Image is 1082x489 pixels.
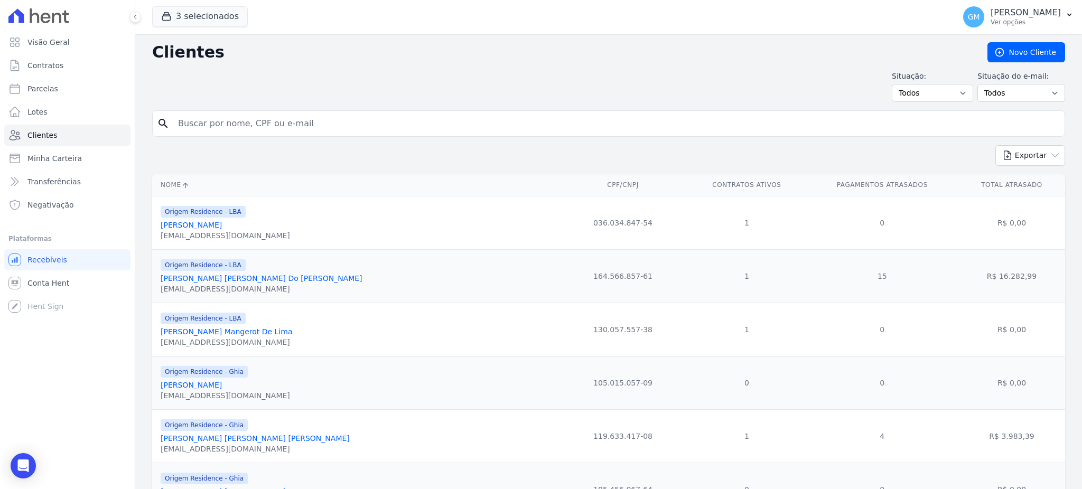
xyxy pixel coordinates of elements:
td: R$ 0,00 [958,356,1065,409]
a: Conta Hent [4,272,130,294]
button: 3 selecionados [152,6,248,26]
a: Novo Cliente [987,42,1065,62]
td: 0 [806,303,958,356]
a: Minha Carteira [4,148,130,169]
div: [EMAIL_ADDRESS][DOMAIN_NAME] [161,230,290,241]
td: 4 [806,409,958,463]
div: [EMAIL_ADDRESS][DOMAIN_NAME] [161,444,350,454]
a: Lotes [4,101,130,123]
td: 1 [687,196,806,249]
span: Parcelas [27,83,58,94]
div: [EMAIL_ADDRESS][DOMAIN_NAME] [161,284,362,294]
span: Origem Residence - LBA [161,313,246,324]
td: R$ 16.282,99 [958,249,1065,303]
a: Visão Geral [4,32,130,53]
button: GM [PERSON_NAME] Ver opções [955,2,1082,32]
td: 105.015.057-09 [558,356,687,409]
span: Lotes [27,107,48,117]
h2: Clientes [152,43,971,62]
span: Origem Residence - Ghia [161,419,248,431]
td: R$ 0,00 [958,303,1065,356]
th: Contratos Ativos [687,174,806,196]
a: Negativação [4,194,130,215]
span: Visão Geral [27,37,70,48]
button: Exportar [995,145,1065,166]
a: [PERSON_NAME] [161,381,222,389]
div: Plataformas [8,232,126,245]
td: 130.057.557-38 [558,303,687,356]
td: 119.633.417-08 [558,409,687,463]
a: [PERSON_NAME] [161,221,222,229]
td: 1 [687,409,806,463]
td: 0 [687,356,806,409]
span: Minha Carteira [27,153,82,164]
td: 036.034.847-54 [558,196,687,249]
span: Recebíveis [27,255,67,265]
a: Transferências [4,171,130,192]
input: Buscar por nome, CPF ou e-mail [172,113,1060,134]
label: Situação do e-mail: [977,71,1065,82]
span: Origem Residence - Ghia [161,473,248,484]
p: [PERSON_NAME] [991,7,1061,18]
span: GM [968,13,980,21]
span: Negativação [27,200,74,210]
a: [PERSON_NAME] Mangerot De Lima [161,327,292,336]
span: Clientes [27,130,57,140]
span: Origem Residence - LBA [161,206,246,218]
a: Clientes [4,125,130,146]
span: Origem Residence - Ghia [161,366,248,378]
a: [PERSON_NAME] [PERSON_NAME] Do [PERSON_NAME] [161,274,362,283]
td: 0 [806,196,958,249]
td: 1 [687,303,806,356]
td: 0 [806,356,958,409]
a: Contratos [4,55,130,76]
th: Nome [152,174,558,196]
span: Contratos [27,60,63,71]
i: search [157,117,170,130]
th: CPF/CNPJ [558,174,687,196]
p: Ver opções [991,18,1061,26]
span: Transferências [27,176,81,187]
label: Situação: [892,71,973,82]
div: [EMAIL_ADDRESS][DOMAIN_NAME] [161,337,292,347]
a: Parcelas [4,78,130,99]
td: R$ 0,00 [958,196,1065,249]
td: 1 [687,249,806,303]
div: [EMAIL_ADDRESS][DOMAIN_NAME] [161,390,290,401]
a: Recebíveis [4,249,130,270]
th: Pagamentos Atrasados [806,174,958,196]
span: Origem Residence - LBA [161,259,246,271]
span: Conta Hent [27,278,69,288]
td: R$ 3.983,39 [958,409,1065,463]
a: [PERSON_NAME] [PERSON_NAME] [PERSON_NAME] [161,434,350,443]
td: 164.566.857-61 [558,249,687,303]
td: 15 [806,249,958,303]
th: Total Atrasado [958,174,1065,196]
div: Open Intercom Messenger [11,453,36,478]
